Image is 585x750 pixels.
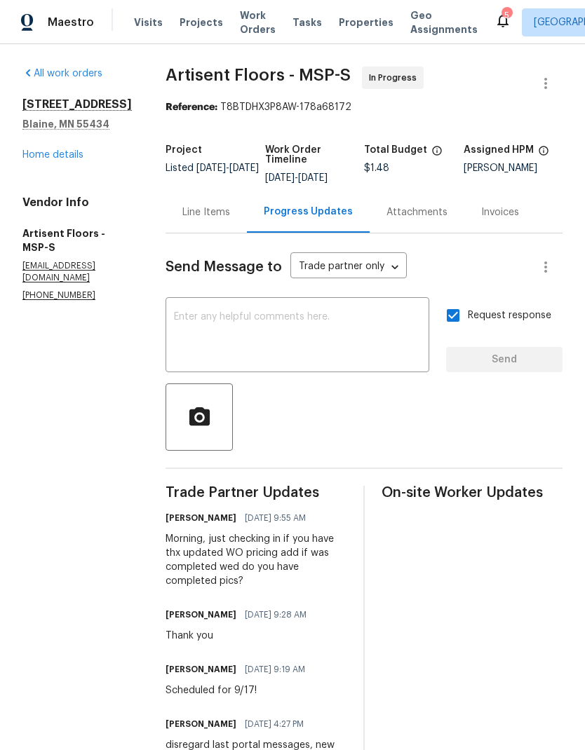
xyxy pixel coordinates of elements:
[245,717,304,731] span: [DATE] 4:27 PM
[245,608,307,622] span: [DATE] 9:28 AM
[502,8,511,22] div: 5
[481,205,519,219] div: Invoices
[298,173,328,183] span: [DATE]
[245,662,305,676] span: [DATE] 9:19 AM
[369,71,422,85] span: In Progress
[339,15,394,29] span: Properties
[182,205,230,219] div: Line Items
[431,145,443,163] span: The total cost of line items that have been proposed by Opendoor. This sum includes line items th...
[196,163,226,173] span: [DATE]
[166,102,217,112] b: Reference:
[166,163,259,173] span: Listed
[48,15,94,29] span: Maestro
[180,15,223,29] span: Projects
[468,308,551,323] span: Request response
[265,145,365,165] h5: Work Order Timeline
[464,163,563,173] div: [PERSON_NAME]
[166,486,347,500] span: Trade Partner Updates
[292,18,322,27] span: Tasks
[22,150,83,160] a: Home details
[364,163,389,173] span: $1.48
[245,511,306,525] span: [DATE] 9:55 AM
[196,163,259,173] span: -
[166,629,315,643] div: Thank you
[240,8,276,36] span: Work Orders
[364,145,427,155] h5: Total Budget
[382,486,563,500] span: On-site Worker Updates
[386,205,448,219] div: Attachments
[538,145,549,163] span: The hpm assigned to this work order.
[166,662,236,676] h6: [PERSON_NAME]
[166,145,202,155] h5: Project
[265,173,295,183] span: [DATE]
[265,173,328,183] span: -
[134,15,163,29] span: Visits
[410,8,478,36] span: Geo Assignments
[290,256,407,279] div: Trade partner only
[166,608,236,622] h6: [PERSON_NAME]
[229,163,259,173] span: [DATE]
[464,145,534,155] h5: Assigned HPM
[166,260,282,274] span: Send Message to
[166,100,563,114] div: T8BTDHX3P8AW-178a68172
[264,205,353,219] div: Progress Updates
[166,532,347,588] div: Morning, just checking in if you have thx updated WO pricing add if was completed wed do you have...
[22,69,102,79] a: All work orders
[166,717,236,731] h6: [PERSON_NAME]
[166,683,314,697] div: Scheduled for 9/17!
[166,511,236,525] h6: [PERSON_NAME]
[166,67,351,83] span: Artisent Floors - MSP-S
[22,226,132,254] h5: Artisent Floors - MSP-S
[22,196,132,210] h4: Vendor Info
